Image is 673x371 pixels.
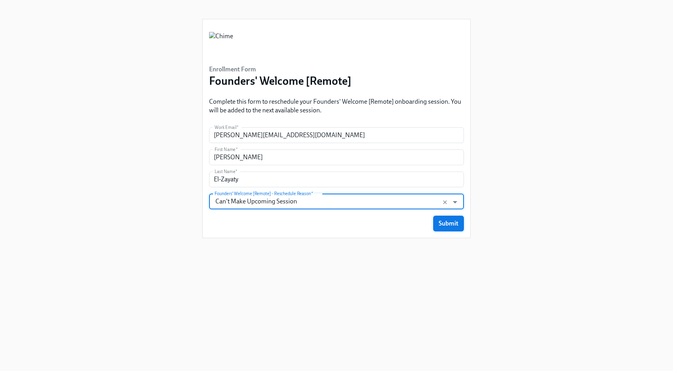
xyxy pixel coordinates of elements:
p: Complete this form to reschedule your Founders' Welcome [Remote] onboarding session. You will be ... [209,97,464,115]
img: Chime [209,32,233,56]
h6: Enrollment Form [209,65,351,74]
button: Open [449,196,461,208]
h3: Founders' Welcome [Remote] [209,74,351,88]
button: Clear [440,198,450,207]
button: Submit [433,216,464,231]
span: Submit [439,220,458,227]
